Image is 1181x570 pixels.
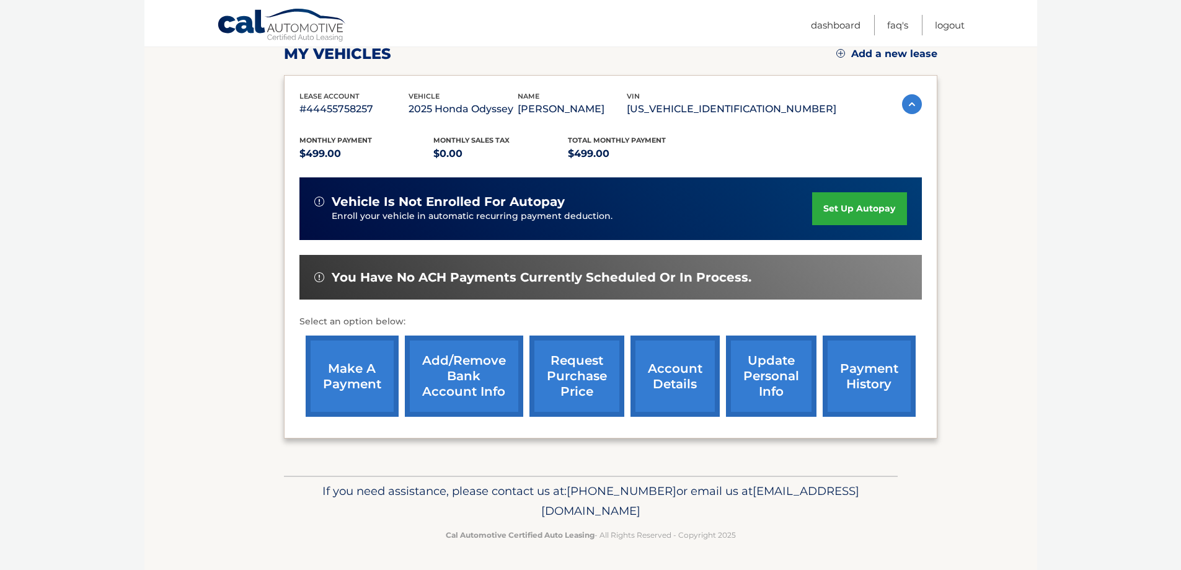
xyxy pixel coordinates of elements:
p: Enroll your vehicle in automatic recurring payment deduction. [332,210,813,223]
span: You have no ACH payments currently scheduled or in process. [332,270,751,285]
h2: my vehicles [284,45,391,63]
a: make a payment [306,336,399,417]
p: $0.00 [433,145,568,163]
a: Cal Automotive [217,8,347,44]
span: vehicle is not enrolled for autopay [332,194,565,210]
img: alert-white.svg [314,197,324,207]
span: [EMAIL_ADDRESS][DOMAIN_NAME] [541,484,859,518]
p: [PERSON_NAME] [518,100,627,118]
a: Add/Remove bank account info [405,336,523,417]
p: #44455758257 [299,100,409,118]
p: [US_VEHICLE_IDENTIFICATION_NUMBER] [627,100,836,118]
span: [PHONE_NUMBER] [567,484,676,498]
a: Logout [935,15,965,35]
img: alert-white.svg [314,272,324,282]
img: accordion-active.svg [902,94,922,114]
span: vehicle [409,92,440,100]
a: FAQ's [887,15,908,35]
span: name [518,92,539,100]
a: update personal info [726,336,816,417]
a: account details [630,336,720,417]
a: request purchase price [529,336,624,417]
strong: Cal Automotive Certified Auto Leasing [446,530,595,540]
span: Monthly sales Tax [433,136,510,145]
p: - All Rights Reserved - Copyright 2025 [292,528,890,541]
span: Monthly Payment [299,136,372,145]
a: set up autopay [812,192,906,225]
p: $499.00 [568,145,702,163]
img: add.svg [836,49,845,58]
span: lease account [299,92,360,100]
a: Add a new lease [836,48,937,60]
span: Total Monthly Payment [568,136,666,145]
a: Dashboard [811,15,860,35]
span: vin [627,92,640,100]
p: Select an option below: [299,314,922,329]
p: If you need assistance, please contact us at: or email us at [292,481,890,521]
p: $499.00 [299,145,434,163]
a: payment history [823,336,916,417]
p: 2025 Honda Odyssey [409,100,518,118]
